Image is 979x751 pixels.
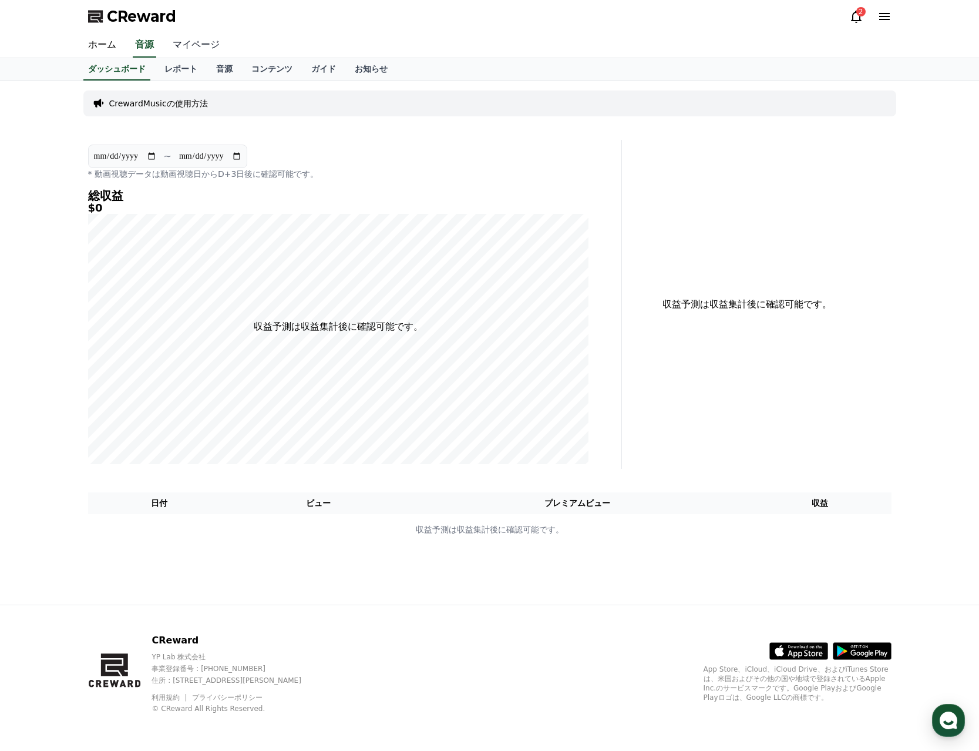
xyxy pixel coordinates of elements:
[155,58,207,81] a: レポート
[107,7,176,26] span: CReward
[88,168,588,180] p: * 動画視聴データは動画視聴日からD+3日後に確認可能です。
[242,58,302,81] a: コンテンツ
[88,189,588,202] h4: 総収益
[230,492,406,514] th: ビュー
[152,704,321,713] p: © CReward All Rights Reserved.
[207,58,242,81] a: 音源
[345,58,397,81] a: お知らせ
[152,652,321,662] p: YP Lab 株式会社
[109,98,208,109] a: CrewardMusicの使用方法
[704,665,891,702] p: App Store、iCloud、iCloud Drive、およびiTunes Storeは、米国およびその他の国や地域で登録されているApple Inc.のサービスマークです。Google P...
[152,373,226,402] a: Settings
[406,492,749,514] th: プレミアムビュー
[152,664,321,673] p: 事業登録番号 : [PHONE_NUMBER]
[164,149,171,163] p: ~
[254,320,423,334] p: 収益予測は収益集計後に確認可能です。
[152,693,189,702] a: 利用規約
[192,693,263,702] a: プライバシーポリシー
[88,7,176,26] a: CReward
[79,33,126,58] a: ホーム
[89,524,891,536] p: 収益予測は収益集計後に確認可能です。
[163,33,229,58] a: マイページ
[152,676,321,685] p: 住所 : [STREET_ADDRESS][PERSON_NAME]
[30,390,51,400] span: Home
[849,9,863,24] a: 2
[4,373,78,402] a: Home
[856,7,866,16] div: 2
[631,297,863,311] p: 収益予測は収益集計後に確認可能です。
[83,58,150,81] a: ダッシュボード
[133,33,156,58] a: 音源
[97,391,132,400] span: Messages
[88,492,231,514] th: 日付
[152,633,321,648] p: CReward
[78,373,152,402] a: Messages
[302,58,345,81] a: ガイド
[174,390,203,400] span: Settings
[749,492,891,514] th: 収益
[88,202,588,214] h5: $0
